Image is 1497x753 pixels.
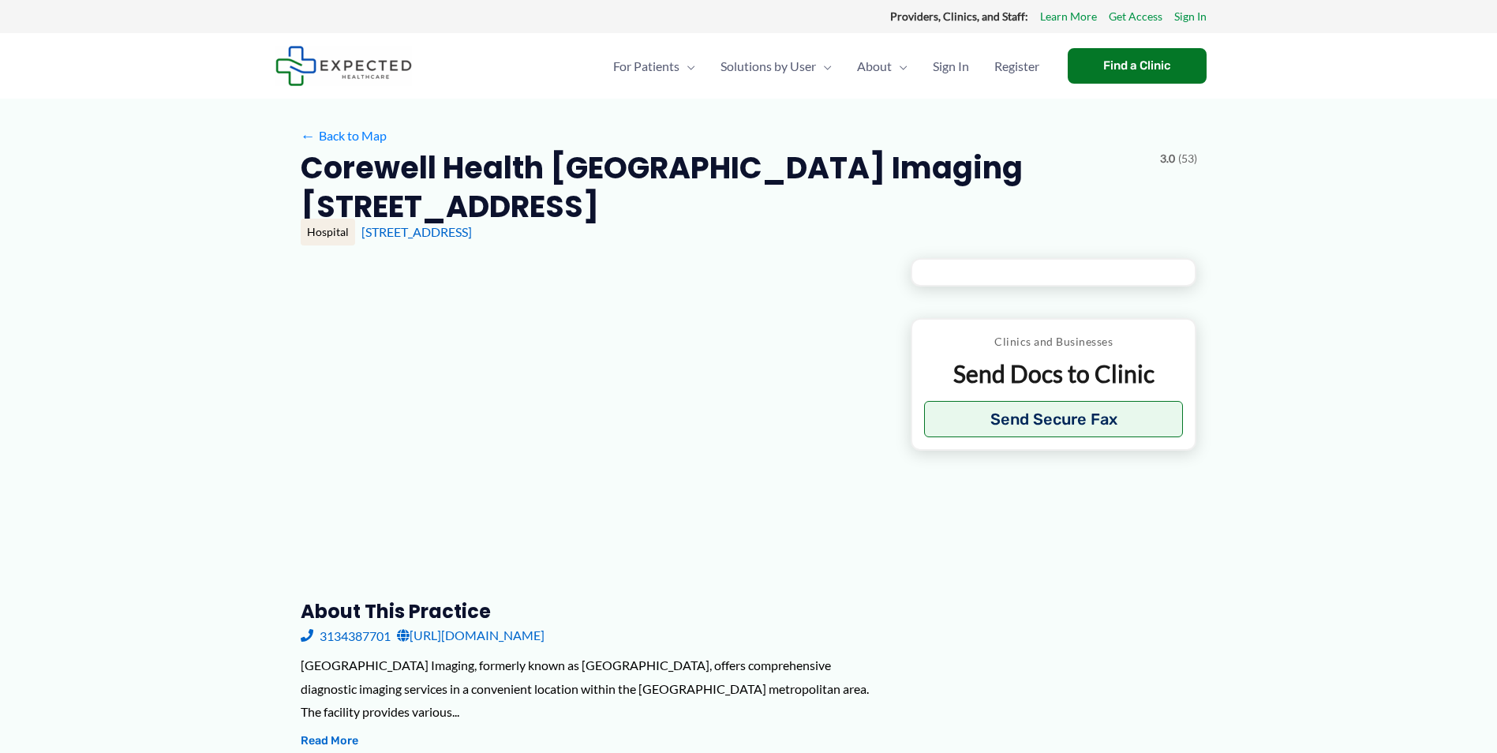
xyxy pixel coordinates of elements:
a: Sign In [920,39,982,94]
a: [STREET_ADDRESS] [361,224,472,239]
span: Menu Toggle [816,39,832,94]
p: Clinics and Businesses [924,332,1184,352]
button: Read More [301,732,358,751]
a: Sign In [1174,6,1207,27]
span: Register [994,39,1039,94]
span: Menu Toggle [892,39,908,94]
span: Solutions by User [720,39,816,94]
a: Learn More [1040,6,1097,27]
span: Sign In [933,39,969,94]
a: [URL][DOMAIN_NAME] [397,624,545,647]
p: Send Docs to Clinic [924,358,1184,389]
a: ←Back to Map [301,124,387,148]
a: For PatientsMenu Toggle [601,39,708,94]
div: Hospital [301,219,355,245]
a: AboutMenu Toggle [844,39,920,94]
span: For Patients [613,39,679,94]
a: Register [982,39,1052,94]
nav: Primary Site Navigation [601,39,1052,94]
span: 3.0 [1160,148,1175,169]
h3: About this practice [301,599,885,624]
div: [GEOGRAPHIC_DATA] Imaging, formerly known as [GEOGRAPHIC_DATA], offers comprehensive diagnostic i... [301,654,885,724]
span: Menu Toggle [679,39,695,94]
a: 3134387701 [301,624,391,647]
a: Solutions by UserMenu Toggle [708,39,844,94]
button: Send Secure Fax [924,401,1184,437]
a: Find a Clinic [1068,48,1207,84]
h2: Corewell Health [GEOGRAPHIC_DATA] Imaging [STREET_ADDRESS] [301,148,1147,227]
span: (53) [1178,148,1197,169]
img: Expected Healthcare Logo - side, dark font, small [275,46,412,86]
span: ← [301,128,316,143]
strong: Providers, Clinics, and Staff: [890,9,1028,23]
a: Get Access [1109,6,1162,27]
span: About [857,39,892,94]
